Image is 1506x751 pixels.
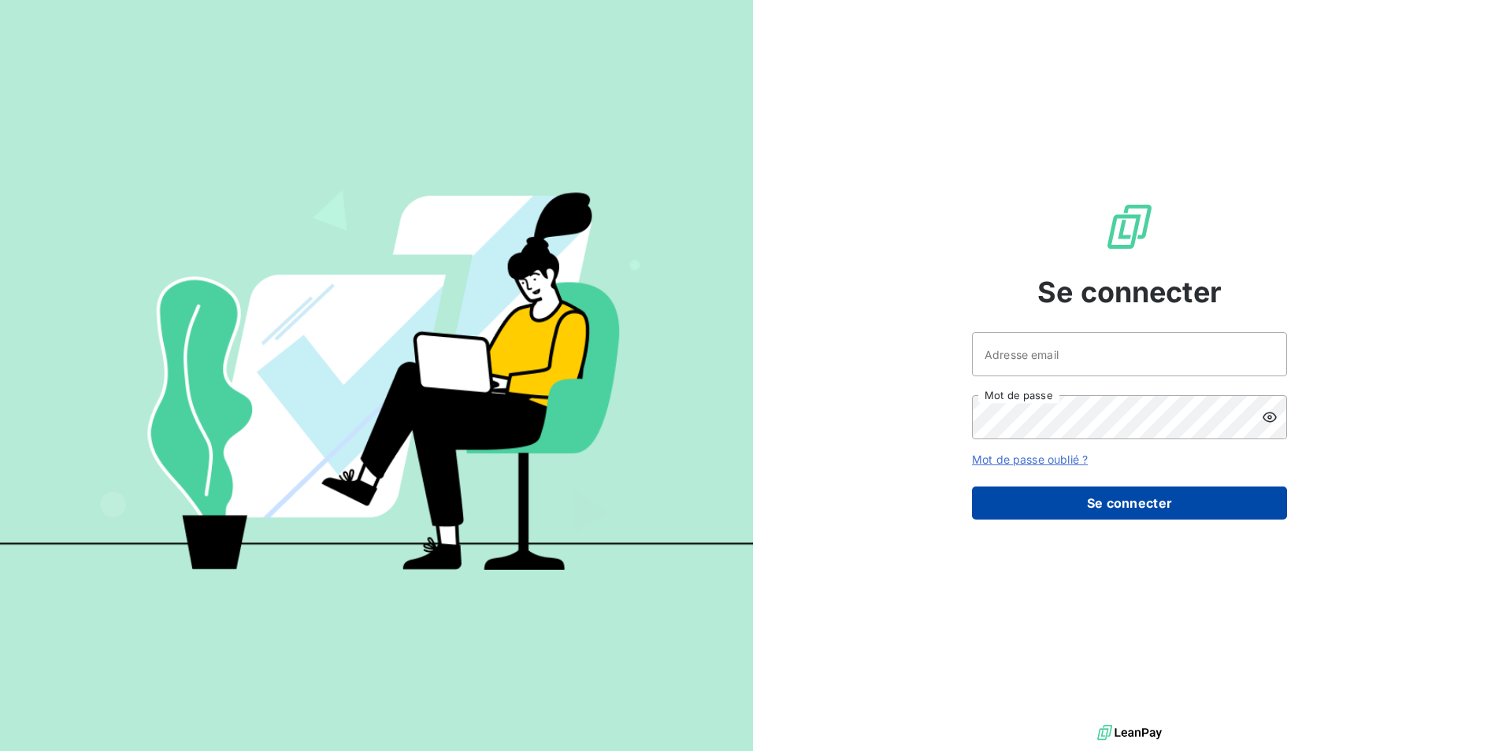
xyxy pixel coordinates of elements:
[1037,271,1222,313] span: Se connecter
[972,486,1287,520] button: Se connecter
[1104,202,1155,252] img: Logo LeanPay
[1097,721,1162,745] img: logo
[972,453,1088,466] a: Mot de passe oublié ?
[972,332,1287,376] input: placeholder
